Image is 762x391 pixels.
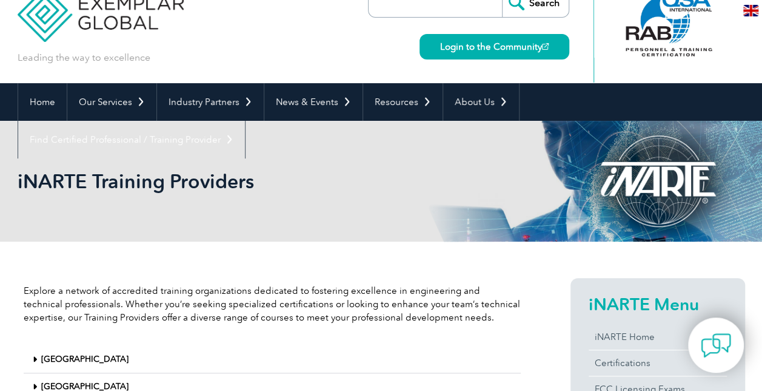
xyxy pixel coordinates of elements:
[18,169,483,193] h1: iNARTE Training Providers
[24,346,521,373] div: [GEOGRAPHIC_DATA]
[24,284,521,324] p: Explore a network of accredited training organizations dedicated to fostering excellence in engin...
[701,330,731,361] img: contact-chat.png
[589,324,727,350] a: iNARTE Home
[542,43,549,50] img: open_square.png
[589,294,727,314] h2: iNARTE Menu
[18,51,150,64] p: Leading the way to excellence
[264,83,363,121] a: News & Events
[18,121,245,158] a: Find Certified Professional / Training Provider
[363,83,443,121] a: Resources
[589,350,727,376] a: Certifications
[443,83,519,121] a: About Us
[419,34,569,59] a: Login to the Community
[743,5,758,16] img: en
[157,83,264,121] a: Industry Partners
[18,83,67,121] a: Home
[41,354,129,364] a: [GEOGRAPHIC_DATA]
[67,83,156,121] a: Our Services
